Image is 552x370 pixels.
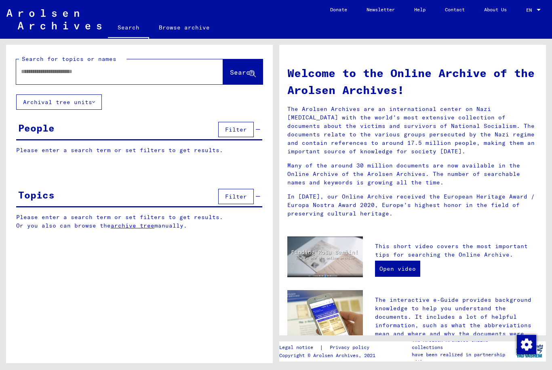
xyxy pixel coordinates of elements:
[149,18,219,37] a: Browse archive
[287,290,363,341] img: eguide.jpg
[225,193,247,200] span: Filter
[287,236,363,278] img: video.jpg
[6,9,101,29] img: Arolsen_neg.svg
[375,296,538,347] p: The interactive e-Guide provides background knowledge to help you understand the documents. It in...
[514,341,545,361] img: yv_logo.png
[279,343,379,352] div: |
[287,65,538,98] h1: Welcome to the Online Archive of the Arolsen Archives!
[218,122,254,137] button: Filter
[22,55,116,63] mat-label: Search for topics or names
[16,94,102,110] button: Archival tree units
[218,189,254,204] button: Filter
[230,68,254,76] span: Search
[412,351,513,366] p: have been realized in partnership with
[412,337,513,351] p: The Arolsen Archives online collections
[225,126,247,133] span: Filter
[18,121,55,135] div: People
[16,146,262,155] p: Please enter a search term or set filters to get results.
[16,213,263,230] p: Please enter a search term or set filters to get results. Or you also can browse the manually.
[287,192,538,218] p: In [DATE], our Online Archive received the European Heritage Award / Europa Nostra Award 2020, Eu...
[287,161,538,187] p: Many of the around 30 million documents are now available in the Online Archive of the Arolsen Ar...
[323,343,379,352] a: Privacy policy
[279,352,379,359] p: Copyright © Arolsen Archives, 2021
[279,343,320,352] a: Legal notice
[287,105,538,156] p: The Arolsen Archives are an international center on Nazi [MEDICAL_DATA] with the world’s most ext...
[108,18,149,39] a: Search
[526,7,535,13] span: EN
[517,335,536,354] img: Change consent
[223,59,263,84] button: Search
[375,261,420,277] a: Open video
[375,242,538,259] p: This short video covers the most important tips for searching the Online Archive.
[111,222,154,229] a: archive tree
[18,188,55,202] div: Topics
